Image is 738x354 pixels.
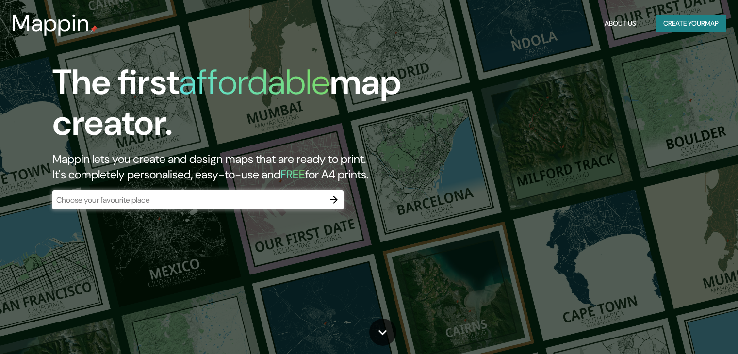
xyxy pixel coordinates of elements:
h2: Mappin lets you create and design maps that are ready to print. It's completely personalised, eas... [52,151,422,182]
img: mappin-pin [90,25,98,33]
button: About Us [601,15,640,32]
h3: Mappin [12,10,90,37]
h1: The first map creator. [52,62,422,151]
h1: affordable [179,60,330,105]
input: Choose your favourite place [52,194,324,206]
h5: FREE [280,167,305,182]
button: Create yourmap [656,15,726,32]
